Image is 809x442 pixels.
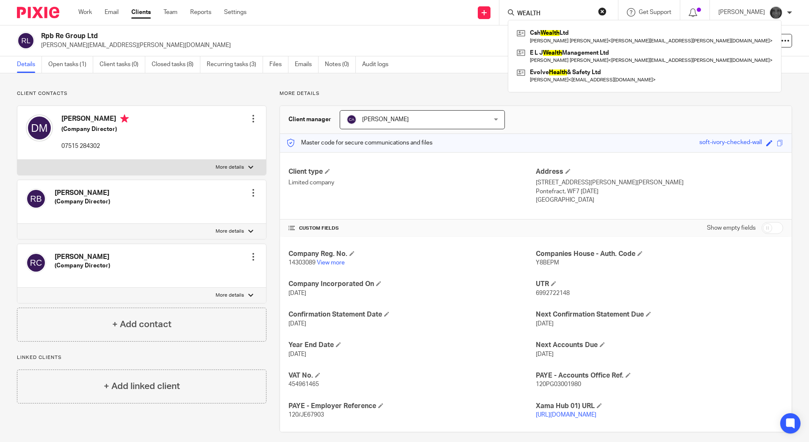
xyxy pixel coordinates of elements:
[26,114,53,142] img: svg%3E
[216,292,244,299] p: More details
[17,90,266,97] p: Client contacts
[286,139,432,147] p: Master code for secure communications and files
[536,260,559,266] span: Y8BEPM
[17,56,42,73] a: Details
[26,189,46,209] img: svg%3E
[718,8,765,17] p: [PERSON_NAME]
[536,290,570,296] span: 6992722148
[216,228,244,235] p: More details
[362,117,409,122] span: [PERSON_NAME]
[325,56,356,73] a: Notes (0)
[536,167,783,176] h4: Address
[55,197,110,206] h5: (Company Director)
[280,90,792,97] p: More details
[536,351,554,357] span: [DATE]
[48,56,93,73] a: Open tasks (1)
[17,354,266,361] p: Linked clients
[536,371,783,380] h4: PAYE - Accounts Office Ref.
[598,7,607,16] button: Clear
[536,412,596,418] a: [URL][DOMAIN_NAME]
[112,318,172,331] h4: + Add contact
[190,8,211,17] a: Reports
[536,310,783,319] h4: Next Confirmation Statement Due
[288,167,536,176] h4: Client type
[707,224,756,232] label: Show empty fields
[536,381,581,387] span: 120PG03001980
[78,8,92,17] a: Work
[100,56,145,73] a: Client tasks (0)
[288,412,324,418] span: 120/JE67903
[288,290,306,296] span: [DATE]
[41,41,677,50] p: [PERSON_NAME][EMAIL_ADDRESS][PERSON_NAME][DOMAIN_NAME]
[120,114,129,123] i: Primary
[536,250,783,259] h4: Companies House - Auth. Code
[536,341,783,350] h4: Next Accounts Due
[105,8,119,17] a: Email
[536,196,783,204] p: [GEOGRAPHIC_DATA]
[17,7,59,18] img: Pixie
[699,138,762,148] div: soft-ivory-checked-wall
[288,402,536,411] h4: PAYE - Employer Reference
[288,381,319,387] span: 454961465
[288,115,331,124] h3: Client manager
[288,280,536,289] h4: Company Incorporated On
[152,56,200,73] a: Closed tasks (8)
[288,321,306,327] span: [DATE]
[269,56,288,73] a: Files
[216,164,244,171] p: More details
[288,371,536,380] h4: VAT No.
[288,341,536,350] h4: Year End Date
[61,142,129,150] p: 07515 284302
[55,261,110,270] h5: (Company Director)
[61,114,129,125] h4: [PERSON_NAME]
[55,253,110,261] h4: [PERSON_NAME]
[26,253,46,273] img: svg%3E
[163,8,177,17] a: Team
[61,125,129,133] h5: (Company Director)
[516,10,593,18] input: Search
[288,250,536,259] h4: Company Reg. No.
[288,310,536,319] h4: Confirmation Statement Date
[288,351,306,357] span: [DATE]
[362,56,395,73] a: Audit logs
[536,402,783,411] h4: Xama Hub 01) URL
[769,6,783,19] img: Snapchat-1387757528.jpg
[17,32,35,50] img: svg%3E
[639,9,671,15] span: Get Support
[536,321,554,327] span: [DATE]
[295,56,319,73] a: Emails
[536,187,783,196] p: Pontefract, WF7 [DATE]
[41,32,550,41] h2: Rpb Re Group Ltd
[131,8,151,17] a: Clients
[346,114,357,125] img: svg%3E
[207,56,263,73] a: Recurring tasks (3)
[288,225,536,232] h4: CUSTOM FIELDS
[288,260,316,266] span: 14303089
[224,8,247,17] a: Settings
[536,178,783,187] p: [STREET_ADDRESS][PERSON_NAME][PERSON_NAME]
[317,260,345,266] a: View more
[55,189,110,197] h4: [PERSON_NAME]
[104,380,180,393] h4: + Add linked client
[536,280,783,289] h4: UTR
[288,178,536,187] p: Limited company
